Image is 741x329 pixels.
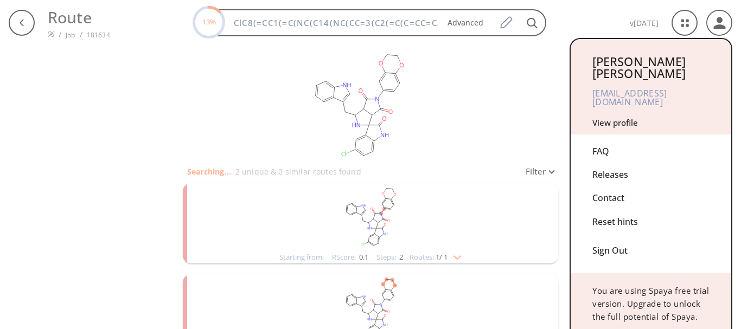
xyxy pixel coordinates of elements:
div: Contact [592,186,710,210]
a: View profile [592,117,638,128]
span: You are using Spaya free trial version. Upgrade to unlock the full potential of Spaya. [592,285,709,322]
div: Reset hints [592,210,710,234]
div: Releases [592,163,710,186]
div: FAQ [592,140,710,163]
div: [EMAIL_ADDRESS][DOMAIN_NAME] [592,79,710,116]
div: [PERSON_NAME] [PERSON_NAME] [592,55,710,79]
div: Sign Out [592,234,710,262]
